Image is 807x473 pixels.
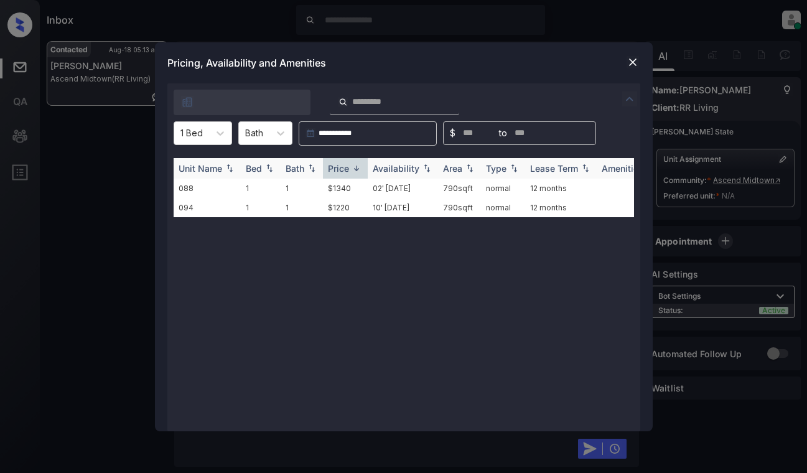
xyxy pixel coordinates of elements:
[481,179,525,198] td: normal
[179,163,222,174] div: Unit Name
[438,179,481,198] td: 790 sqft
[530,163,578,174] div: Lease Term
[421,164,433,172] img: sorting
[443,163,462,174] div: Area
[481,198,525,217] td: normal
[499,126,507,140] span: to
[323,179,368,198] td: $1340
[579,164,592,172] img: sorting
[328,163,349,174] div: Price
[622,91,637,106] img: icon-zuma
[486,163,506,174] div: Type
[323,198,368,217] td: $1220
[450,126,455,140] span: $
[174,179,241,198] td: 088
[525,198,597,217] td: 12 months
[223,164,236,172] img: sorting
[281,179,323,198] td: 1
[508,164,520,172] img: sorting
[525,179,597,198] td: 12 months
[373,163,419,174] div: Availability
[174,198,241,217] td: 094
[438,198,481,217] td: 790 sqft
[246,163,262,174] div: Bed
[602,163,643,174] div: Amenities
[181,96,194,108] img: icon-zuma
[368,179,438,198] td: 02' [DATE]
[627,56,639,68] img: close
[306,164,318,172] img: sorting
[263,164,276,172] img: sorting
[338,96,348,108] img: icon-zuma
[281,198,323,217] td: 1
[241,179,281,198] td: 1
[241,198,281,217] td: 1
[368,198,438,217] td: 10' [DATE]
[464,164,476,172] img: sorting
[155,42,653,83] div: Pricing, Availability and Amenities
[286,163,304,174] div: Bath
[350,164,363,173] img: sorting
